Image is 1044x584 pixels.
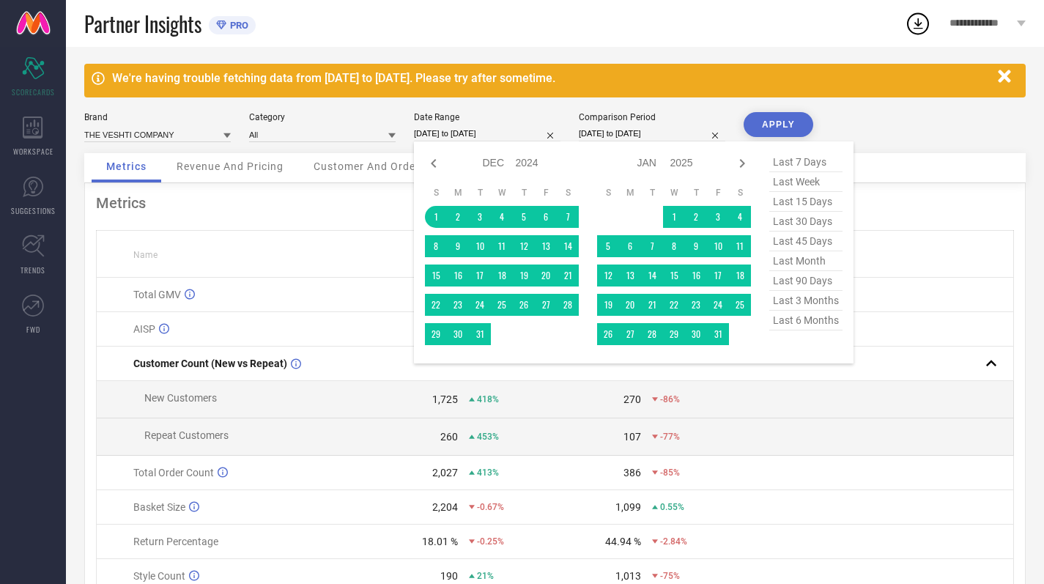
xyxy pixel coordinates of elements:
td: Tue Jan 07 2025 [641,235,663,257]
td: Fri Jan 10 2025 [707,235,729,257]
span: Customer And Orders [314,160,426,172]
td: Sat Jan 25 2025 [729,294,751,316]
span: PRO [226,20,248,31]
span: WORKSPACE [13,146,53,157]
td: Sun Dec 29 2024 [425,323,447,345]
td: Sun Jan 26 2025 [597,323,619,345]
input: Select comparison period [579,126,725,141]
div: Metrics [96,194,1014,212]
td: Sun Jan 12 2025 [597,265,619,287]
td: Fri Jan 24 2025 [707,294,729,316]
span: 418% [477,394,499,404]
td: Fri Dec 13 2024 [535,235,557,257]
td: Mon Jan 20 2025 [619,294,641,316]
td: Sat Jan 18 2025 [729,265,751,287]
span: last 6 months [769,311,843,330]
td: Tue Dec 10 2024 [469,235,491,257]
td: Sun Jan 19 2025 [597,294,619,316]
td: Thu Jan 23 2025 [685,294,707,316]
td: Mon Dec 16 2024 [447,265,469,287]
span: last 3 months [769,291,843,311]
span: TRENDS [21,265,45,276]
span: Metrics [106,160,147,172]
span: last week [769,172,843,192]
td: Tue Jan 28 2025 [641,323,663,345]
div: 1,725 [432,393,458,405]
span: SUGGESTIONS [11,205,56,216]
td: Thu Jan 02 2025 [685,206,707,228]
div: Date Range [414,112,560,122]
td: Mon Dec 30 2024 [447,323,469,345]
td: Thu Dec 12 2024 [513,235,535,257]
th: Tuesday [641,187,663,199]
td: Mon Jan 13 2025 [619,265,641,287]
div: 270 [623,393,641,405]
div: Brand [84,112,231,122]
span: -77% [660,432,680,442]
div: We're having trouble fetching data from [DATE] to [DATE]. Please try after sometime. [112,71,991,85]
div: 2,027 [432,467,458,478]
div: Next month [733,155,751,172]
td: Thu Dec 26 2024 [513,294,535,316]
th: Friday [707,187,729,199]
td: Wed Jan 29 2025 [663,323,685,345]
span: -86% [660,394,680,404]
div: 18.01 % [422,536,458,547]
span: -0.67% [477,502,504,512]
span: Return Percentage [133,536,218,547]
td: Mon Dec 02 2024 [447,206,469,228]
span: Repeat Customers [144,429,229,441]
span: Revenue And Pricing [177,160,284,172]
div: 260 [440,431,458,443]
td: Tue Dec 17 2024 [469,265,491,287]
td: Fri Jan 17 2025 [707,265,729,287]
td: Mon Jan 27 2025 [619,323,641,345]
td: Mon Dec 23 2024 [447,294,469,316]
div: 1,099 [615,501,641,513]
span: Name [133,250,158,260]
td: Sat Jan 04 2025 [729,206,751,228]
th: Friday [535,187,557,199]
td: Fri Dec 20 2024 [535,265,557,287]
td: Mon Jan 06 2025 [619,235,641,257]
td: Tue Dec 31 2024 [469,323,491,345]
span: Total Order Count [133,467,214,478]
span: last month [769,251,843,271]
span: last 7 days [769,152,843,172]
span: last 30 days [769,212,843,232]
td: Wed Dec 25 2024 [491,294,513,316]
span: AISP [133,323,155,335]
button: APPLY [744,112,813,137]
td: Fri Dec 27 2024 [535,294,557,316]
td: Sun Dec 08 2024 [425,235,447,257]
td: Tue Dec 03 2024 [469,206,491,228]
td: Sun Dec 01 2024 [425,206,447,228]
td: Sat Jan 11 2025 [729,235,751,257]
span: -85% [660,467,680,478]
th: Thursday [513,187,535,199]
div: 107 [623,431,641,443]
th: Saturday [729,187,751,199]
span: 0.55% [660,502,684,512]
span: -0.25% [477,536,504,547]
div: Open download list [905,10,931,37]
td: Wed Jan 15 2025 [663,265,685,287]
td: Tue Jan 21 2025 [641,294,663,316]
td: Sat Dec 28 2024 [557,294,579,316]
span: last 45 days [769,232,843,251]
span: -2.84% [660,536,687,547]
td: Thu Jan 16 2025 [685,265,707,287]
th: Tuesday [469,187,491,199]
span: -75% [660,571,680,581]
div: 1,013 [615,570,641,582]
td: Sun Jan 05 2025 [597,235,619,257]
td: Thu Dec 05 2024 [513,206,535,228]
th: Monday [619,187,641,199]
td: Wed Jan 01 2025 [663,206,685,228]
span: Total GMV [133,289,181,300]
th: Sunday [425,187,447,199]
span: last 90 days [769,271,843,291]
div: 44.94 % [605,536,641,547]
td: Sat Dec 14 2024 [557,235,579,257]
td: Tue Dec 24 2024 [469,294,491,316]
